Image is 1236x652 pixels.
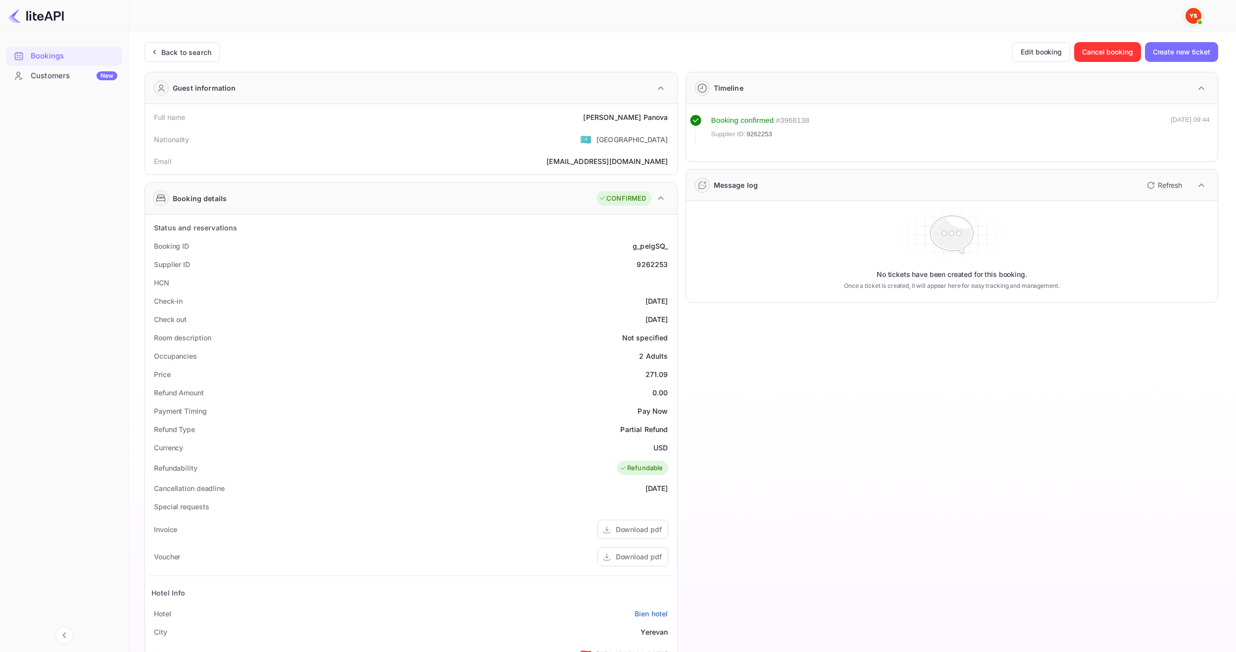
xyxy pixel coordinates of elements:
[6,47,122,66] div: Bookings
[638,406,668,416] div: Pay Now
[154,387,204,398] div: Refund Amount
[97,71,117,80] div: New
[580,130,592,148] span: United States
[622,332,668,343] div: Not specified
[877,270,1027,279] p: No tickets have been created for this booking.
[154,627,167,637] div: City
[154,424,195,435] div: Refund Type
[154,442,183,453] div: Currency
[154,259,190,270] div: Supplier ID
[154,463,198,473] div: Refundability
[599,194,646,204] div: CONFIRMED
[161,47,211,57] div: Back to search
[746,129,772,139] span: 9262253
[154,112,185,122] div: Full name
[154,332,211,343] div: Room description
[1145,42,1218,62] button: Create new ticket
[645,314,668,325] div: [DATE]
[546,156,668,166] div: [EMAIL_ADDRESS][DOMAIN_NAME]
[154,524,177,535] div: Invoice
[652,387,668,398] div: 0.00
[151,588,186,598] div: Hotel Info
[808,281,1096,290] p: Once a ticket is created, it will appear here for easy tracking and management.
[639,351,668,361] div: 2 Adults
[31,51,117,62] div: Bookings
[1141,177,1186,193] button: Refresh
[1012,42,1070,62] button: Edit booking
[154,406,207,416] div: Payment Timing
[711,129,746,139] span: Supplier ID:
[1158,180,1182,190] p: Refresh
[154,156,171,166] div: Email
[6,47,122,65] a: Bookings
[645,369,668,380] div: 271.09
[154,296,183,306] div: Check-in
[154,351,197,361] div: Occupancies
[154,314,187,325] div: Check out
[711,115,774,126] div: Booking confirmed
[6,66,122,85] a: CustomersNew
[620,463,663,473] div: Refundable
[645,296,668,306] div: [DATE]
[154,483,225,493] div: Cancellation deadline
[173,193,227,204] div: Booking details
[1074,42,1141,62] button: Cancel booking
[616,551,662,562] div: Download pdf
[31,70,117,82] div: Customers
[6,66,122,86] div: CustomersNew
[596,134,668,145] div: [GEOGRAPHIC_DATA]
[583,112,668,122] div: [PERSON_NAME] Panova
[1186,8,1201,24] img: Yandex Support
[645,483,668,493] div: [DATE]
[154,501,209,512] div: Special requests
[776,115,809,126] div: # 3968138
[8,8,64,24] img: LiteAPI logo
[635,608,668,619] a: Bien hotel
[154,222,237,233] div: Status and reservations
[1171,115,1210,144] div: [DATE] 09:44
[620,424,668,435] div: Partial Refund
[714,180,758,190] div: Message log
[154,134,190,145] div: Nationality
[154,551,180,562] div: Voucher
[641,627,668,637] div: Yerevan
[154,608,171,619] div: Hotel
[154,369,171,380] div: Price
[637,259,668,270] div: 9262253
[55,626,73,644] button: Collapse navigation
[173,83,236,93] div: Guest information
[154,277,169,288] div: HCN
[653,442,668,453] div: USD
[714,83,743,93] div: Timeline
[633,241,668,251] div: g_pelgSQ_
[616,524,662,535] div: Download pdf
[154,241,189,251] div: Booking ID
